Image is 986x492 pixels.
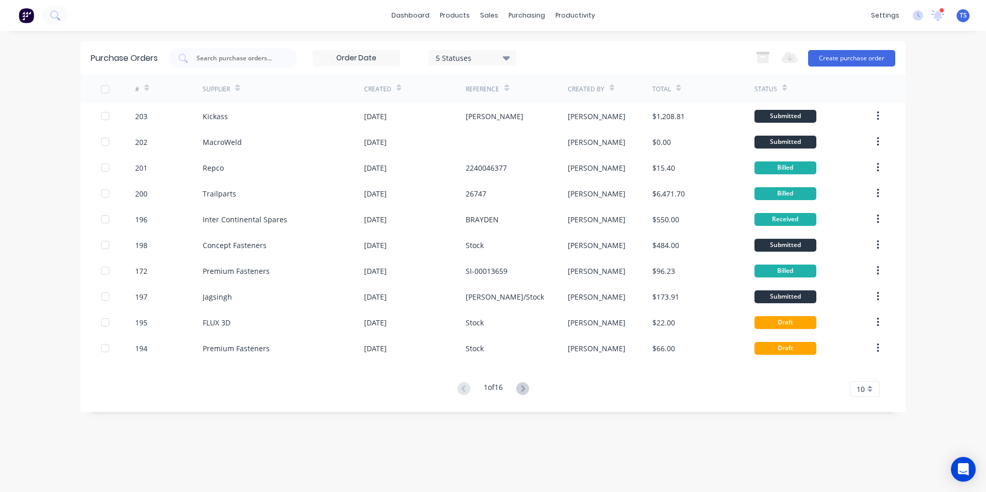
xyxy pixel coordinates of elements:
[754,342,816,355] div: Draft
[364,291,387,302] div: [DATE]
[652,291,679,302] div: $173.91
[135,111,147,122] div: 203
[484,382,503,397] div: 1 of 16
[568,137,626,147] div: [PERSON_NAME]
[364,111,387,122] div: [DATE]
[568,343,626,354] div: [PERSON_NAME]
[466,343,484,354] div: Stock
[466,291,544,302] div: [PERSON_NAME]/Stock
[436,52,510,63] div: 5 Statuses
[951,457,976,482] div: Open Intercom Messenger
[568,188,626,199] div: [PERSON_NAME]
[135,266,147,276] div: 172
[203,85,230,94] div: Supplier
[466,317,484,328] div: Stock
[135,85,139,94] div: #
[475,8,503,23] div: sales
[313,51,400,66] input: Order Date
[652,343,675,354] div: $66.00
[568,162,626,173] div: [PERSON_NAME]
[91,52,158,64] div: Purchase Orders
[754,161,816,174] div: Billed
[568,291,626,302] div: [PERSON_NAME]
[135,137,147,147] div: 202
[135,214,147,225] div: 196
[364,85,391,94] div: Created
[364,343,387,354] div: [DATE]
[960,11,967,20] span: TS
[568,111,626,122] div: [PERSON_NAME]
[203,291,232,302] div: Jagsingh
[652,188,685,199] div: $6,471.70
[568,317,626,328] div: [PERSON_NAME]
[364,317,387,328] div: [DATE]
[857,384,865,395] span: 10
[503,8,550,23] div: purchasing
[195,53,281,63] input: Search purchase orders...
[754,290,816,303] div: Submitted
[135,291,147,302] div: 197
[364,188,387,199] div: [DATE]
[550,8,600,23] div: productivity
[866,8,905,23] div: settings
[568,240,626,251] div: [PERSON_NAME]
[386,8,435,23] a: dashboard
[466,214,499,225] div: BRAYDEN
[652,137,671,147] div: $0.00
[364,214,387,225] div: [DATE]
[135,188,147,199] div: 200
[652,111,685,122] div: $1,208.81
[568,266,626,276] div: [PERSON_NAME]
[808,50,895,67] button: Create purchase order
[754,239,816,252] div: Submitted
[19,8,34,23] img: Factory
[203,343,270,354] div: Premium Fasteners
[203,111,228,122] div: Kickass
[364,162,387,173] div: [DATE]
[435,8,475,23] div: products
[135,343,147,354] div: 194
[466,85,499,94] div: Reference
[203,162,224,173] div: Repco
[754,213,816,226] div: Received
[466,266,507,276] div: SI-00013659
[568,214,626,225] div: [PERSON_NAME]
[466,240,484,251] div: Stock
[652,240,679,251] div: $484.00
[203,240,267,251] div: Concept Fasteners
[364,137,387,147] div: [DATE]
[466,111,523,122] div: [PERSON_NAME]
[466,162,507,173] div: 2240046377
[203,214,287,225] div: Inter Continental Spares
[203,188,236,199] div: Trailparts
[203,266,270,276] div: Premium Fasteners
[754,85,777,94] div: Status
[754,316,816,329] div: Draft
[364,266,387,276] div: [DATE]
[652,317,675,328] div: $22.00
[135,240,147,251] div: 198
[203,317,231,328] div: FLUX 3D
[364,240,387,251] div: [DATE]
[135,317,147,328] div: 195
[652,162,675,173] div: $15.40
[135,162,147,173] div: 201
[466,188,486,199] div: 26747
[754,136,816,149] div: Submitted
[754,187,816,200] div: Billed
[568,85,604,94] div: Created By
[652,214,679,225] div: $550.00
[754,110,816,123] div: Submitted
[754,265,816,277] div: Billed
[652,266,675,276] div: $96.23
[203,137,242,147] div: MacroWeld
[652,85,671,94] div: Total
